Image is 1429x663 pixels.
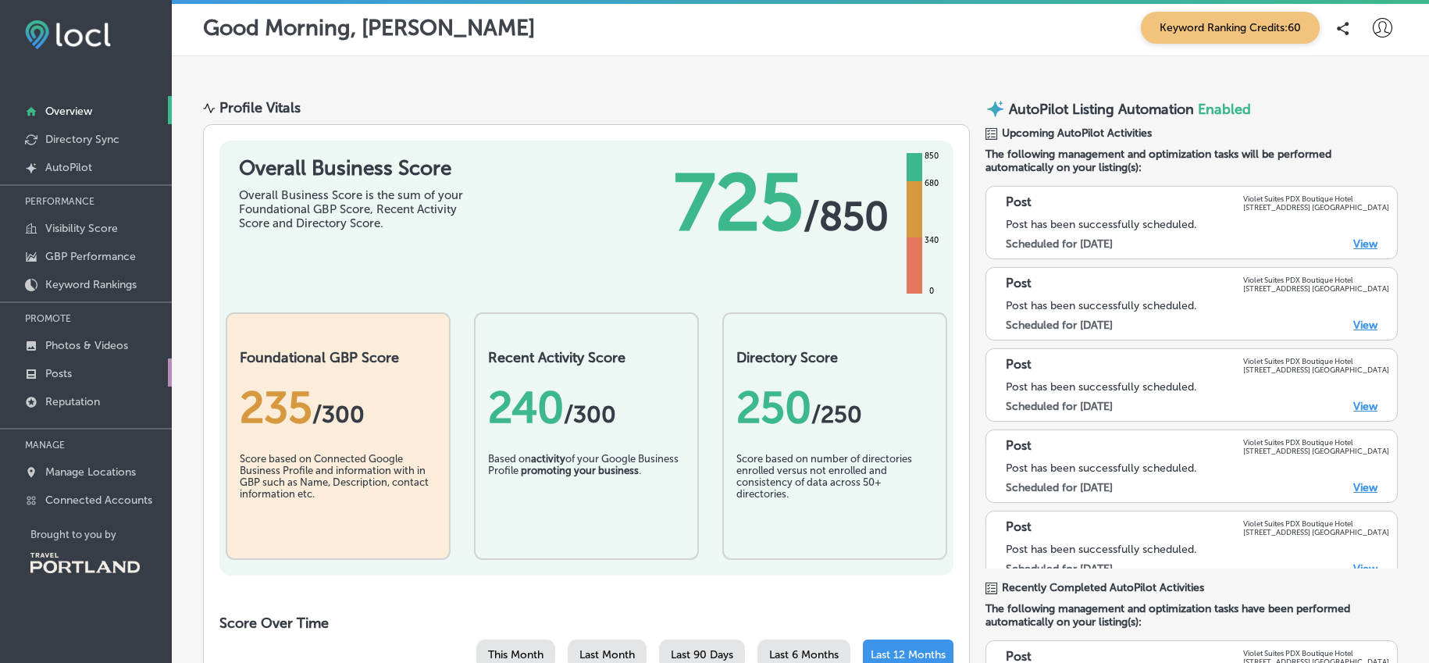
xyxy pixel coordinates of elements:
a: View [1353,237,1377,251]
div: 240 [488,382,685,433]
span: 725 [674,156,804,250]
img: autopilot-icon [985,99,1005,119]
div: 850 [921,150,942,162]
b: promoting your business [521,465,639,476]
span: / 300 [312,401,365,429]
div: Post has been successfully scheduled. [1006,543,1389,556]
p: Visibility Score [45,222,118,235]
a: View [1353,400,1377,413]
div: Profile Vitals [219,99,301,116]
span: /250 [811,401,862,429]
span: Last 12 Months [871,648,946,661]
h2: Foundational GBP Score [240,349,437,366]
span: Keyword Ranking Credits: 60 [1141,12,1320,44]
div: Based on of your Google Business Profile . [488,453,685,531]
div: Post has been successfully scheduled. [1006,380,1389,394]
label: Scheduled for [DATE] [1006,237,1113,251]
div: Post has been successfully scheduled. [1006,218,1389,231]
span: /300 [564,401,616,429]
div: Post has been successfully scheduled. [1006,299,1389,312]
p: Post [1006,438,1032,455]
span: This Month [488,648,543,661]
a: View [1353,562,1377,576]
label: Scheduled for [DATE] [1006,319,1113,332]
p: Post [1006,357,1032,374]
div: 680 [921,177,942,190]
b: activity [531,453,565,465]
span: Last Month [579,648,635,661]
p: [STREET_ADDRESS] [GEOGRAPHIC_DATA] [1243,284,1389,293]
p: Violet Suites PDX Boutique Hotel [1243,519,1389,528]
p: Directory Sync [45,133,119,146]
div: 235 [240,382,437,433]
p: AutoPilot [45,161,92,174]
p: [STREET_ADDRESS] [GEOGRAPHIC_DATA] [1243,528,1389,536]
div: Score based on number of directories enrolled versus not enrolled and consistency of data across ... [736,453,933,531]
span: Last 6 Months [769,648,839,661]
p: [STREET_ADDRESS] [GEOGRAPHIC_DATA] [1243,365,1389,374]
p: Post [1006,519,1032,536]
p: Overview [45,105,92,118]
p: Manage Locations [45,465,136,479]
p: Violet Suites PDX Boutique Hotel [1243,357,1389,365]
span: The following management and optimization tasks have been performed automatically on your listing... [985,602,1398,629]
div: 0 [926,285,937,298]
p: Violet Suites PDX Boutique Hotel [1243,438,1389,447]
label: Scheduled for [DATE] [1006,481,1113,494]
span: Enabled [1198,101,1251,118]
p: Post [1006,194,1032,212]
p: Brought to you by [30,529,172,540]
div: 340 [921,234,942,247]
span: Last 90 Days [671,648,733,661]
p: Photos & Videos [45,339,128,352]
label: Scheduled for [DATE] [1006,562,1113,576]
p: [STREET_ADDRESS] [GEOGRAPHIC_DATA] [1243,447,1389,455]
h2: Recent Activity Score [488,349,685,366]
p: Connected Accounts [45,494,152,507]
p: Violet Suites PDX Boutique Hotel [1243,194,1389,203]
p: Violet Suites PDX Boutique Hotel [1243,649,1389,658]
a: View [1353,481,1377,494]
h1: Overall Business Score [239,156,473,180]
p: Keyword Rankings [45,278,137,291]
p: Reputation [45,395,100,408]
a: View [1353,319,1377,332]
img: fda3e92497d09a02dc62c9cd864e3231.png [25,20,111,49]
p: Violet Suites PDX Boutique Hotel [1243,276,1389,284]
p: Posts [45,367,72,380]
span: / 850 [804,193,889,240]
div: Score based on Connected Google Business Profile and information with in GBP such as Name, Descri... [240,453,437,531]
p: Post [1006,276,1032,293]
p: [STREET_ADDRESS] [GEOGRAPHIC_DATA] [1243,203,1389,212]
div: Overall Business Score is the sum of your Foundational GBP Score, Recent Activity Score and Direc... [239,188,473,230]
span: The following management and optimization tasks will be performed automatically on your listing(s): [985,148,1398,174]
div: 250 [736,382,933,433]
div: Post has been successfully scheduled. [1006,462,1389,475]
label: Scheduled for [DATE] [1006,400,1113,413]
span: Upcoming AutoPilot Activities [1002,127,1152,140]
p: GBP Performance [45,250,136,263]
h2: Score Over Time [219,615,953,632]
img: Travel Portland [30,553,140,573]
p: AutoPilot Listing Automation [1009,101,1194,118]
p: Good Morning, [PERSON_NAME] [203,15,535,41]
span: Recently Completed AutoPilot Activities [1002,581,1204,594]
h2: Directory Score [736,349,933,366]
